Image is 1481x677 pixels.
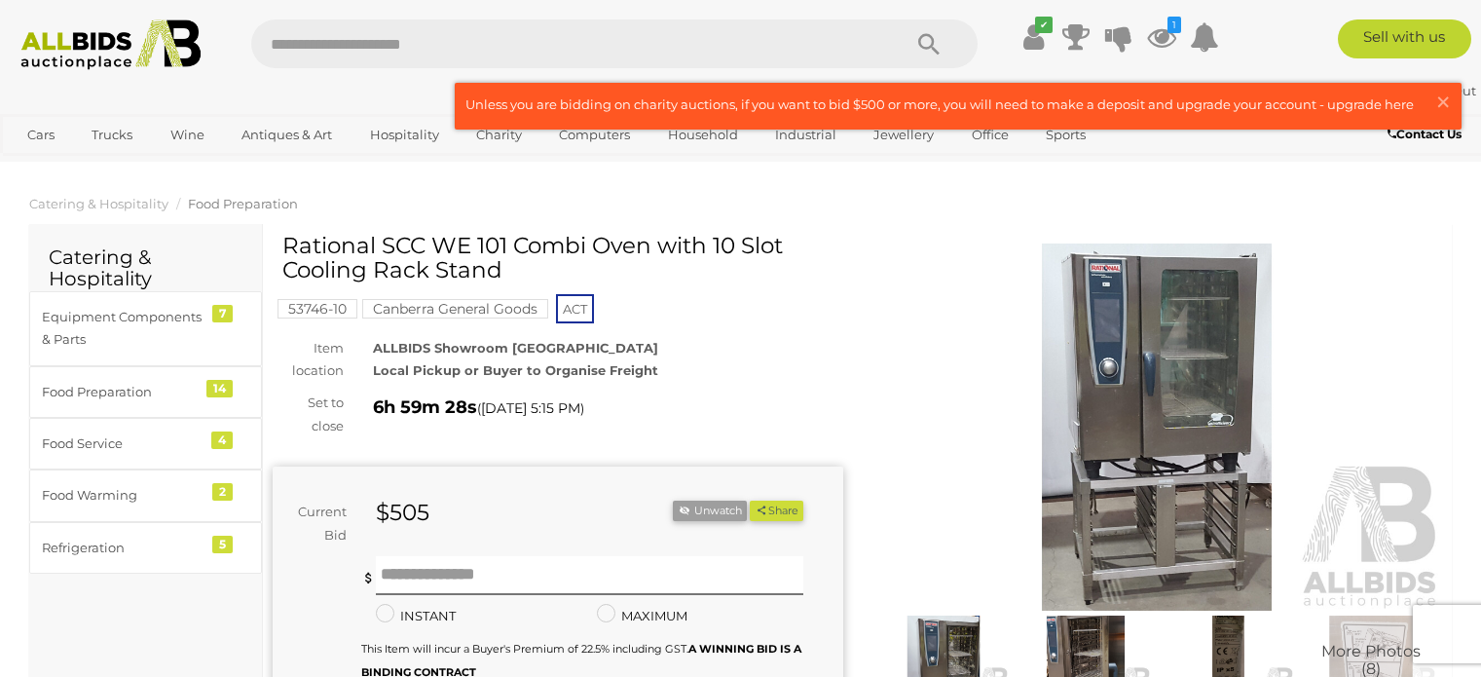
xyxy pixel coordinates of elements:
a: Trucks [79,119,145,151]
a: Food Preparation 14 [29,366,262,418]
b: Contact Us [1388,127,1462,141]
label: INSTANT [376,605,456,627]
a: Office [959,119,1021,151]
a: Sell with us [1338,19,1471,58]
img: Rational SCC WE 101 Combi Oven with 10 Slot Cooling Rack Stand [872,244,1443,611]
div: 2 [212,483,233,501]
h1: Rational SCC WE 101 Combi Oven with 10 Slot Cooling Rack Stand [282,234,838,283]
a: Jewellery [861,119,946,151]
a: Food Warming 2 [29,470,262,521]
a: ✔ [1018,19,1048,55]
a: Antiques & Art [229,119,345,151]
div: Food Preparation [42,381,203,403]
strong: Local Pickup or Buyer to Organise Freight [373,362,658,378]
a: Cars [15,119,67,151]
a: Equipment Components & Parts 7 [29,291,262,366]
a: 53746-10 [278,301,357,317]
button: Share [750,501,803,521]
div: 4 [211,432,233,449]
div: Set to close [258,392,358,437]
label: MAXIMUM [597,605,687,627]
div: Food Warming [42,484,203,507]
mark: 53746-10 [278,299,357,319]
div: Item location [258,337,358,383]
a: Canberra General Goods [362,301,548,317]
a: Sports [1033,119,1098,151]
h2: Catering & Hospitality [49,246,242,289]
strong: 6h 59m 28s [373,396,477,418]
div: Refrigeration [42,537,203,559]
a: Food Service 4 [29,418,262,470]
span: [DATE] 5:15 PM [481,399,580,417]
strong: $505 [376,499,429,526]
div: Equipment Components & Parts [42,306,203,352]
div: Current Bid [273,501,361,546]
i: ✔ [1035,17,1053,33]
a: Hospitality [357,119,452,151]
i: 1 [1167,17,1181,33]
a: Refrigeration 5 [29,522,262,574]
button: Unwatch [673,501,747,521]
div: 14 [206,380,233,397]
span: ACT [556,294,594,323]
a: Charity [463,119,535,151]
mark: Canberra General Goods [362,299,548,319]
a: [GEOGRAPHIC_DATA] [15,151,178,183]
div: Food Service [42,433,203,455]
a: Household [655,119,751,151]
span: ( ) [477,400,584,416]
li: Unwatch this item [673,501,747,521]
div: 5 [212,536,233,553]
a: Contact Us [1388,124,1466,145]
strong: ALLBIDS Showroom [GEOGRAPHIC_DATA] [373,340,658,356]
a: Wine [158,119,217,151]
button: Search [880,19,978,68]
a: Computers [546,119,643,151]
a: Food Preparation [188,196,298,211]
span: × [1434,83,1452,121]
a: 1 [1147,19,1176,55]
div: 7 [212,305,233,322]
a: Industrial [762,119,849,151]
img: Allbids.com.au [11,19,211,70]
span: More Photos (8) [1321,643,1421,677]
a: Catering & Hospitality [29,196,168,211]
